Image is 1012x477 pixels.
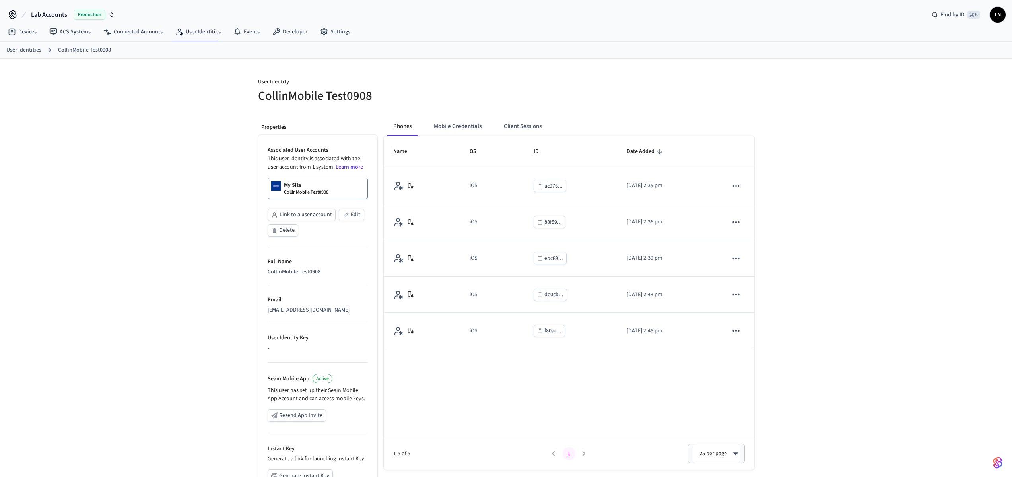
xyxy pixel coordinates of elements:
div: iOS [470,254,477,262]
span: OS [470,145,487,158]
p: [DATE] 2:36 pm [627,218,709,226]
p: Properties [261,123,374,132]
div: 88f59... [544,217,562,227]
span: 1-5 of 5 [393,450,546,458]
button: Phones [387,117,418,136]
span: ID [534,145,549,158]
a: Connected Accounts [97,25,169,39]
div: f80ac... [544,326,561,336]
a: Learn more [336,163,363,171]
a: User Identities [6,46,41,54]
button: LN [990,7,1006,23]
div: iOS [470,291,477,299]
div: iOS [470,182,477,190]
button: ac976... [534,180,566,192]
div: Find by ID⌘ K [925,8,987,22]
p: Instant Key [268,445,368,453]
div: ac976... [544,181,563,191]
span: Production [74,10,105,20]
p: CollinMobile Test0908 [284,189,328,196]
h5: CollinMobile Test0908 [258,88,501,104]
nav: pagination navigation [546,447,592,460]
div: CollinMobile Test0908 [268,268,368,276]
a: Devices [2,25,43,39]
p: Seam Mobile App [268,375,309,383]
div: 25 per page [693,444,740,463]
button: ebc89... [534,252,567,264]
div: iOS [470,218,477,226]
a: User Identities [169,25,227,39]
p: User Identity Key [268,334,368,342]
p: Associated User Accounts [268,146,368,155]
button: f80ac... [534,325,565,337]
p: My Site [284,181,301,189]
p: Generate a link for launching Instant Key [268,455,368,463]
p: [DATE] 2:39 pm [627,254,709,262]
p: This user has set up their Seam Mobile App Account and can access mobile keys. [268,386,368,403]
span: Name [393,145,418,158]
p: [DATE] 2:45 pm [627,327,709,335]
button: Mobile Credentials [427,117,488,136]
a: Developer [266,25,314,39]
span: ⌘ K [967,11,980,19]
a: ACS Systems [43,25,97,39]
p: User Identity [258,78,501,88]
button: 88f59... [534,216,565,228]
button: Edit [339,209,364,221]
a: CollinMobile Test0908 [58,46,111,54]
span: Find by ID [940,11,965,19]
button: Resend App Invite [268,409,326,422]
p: [DATE] 2:43 pm [627,291,709,299]
div: de0cb... [544,290,563,300]
p: This user identity is associated with the user account from 1 system. [268,155,368,171]
span: Active [316,375,329,382]
p: Full Name [268,258,368,266]
button: Delete [268,224,298,237]
div: [EMAIL_ADDRESS][DOMAIN_NAME] [268,306,368,314]
a: My SiteCollinMobile Test0908 [268,178,368,199]
p: [DATE] 2:35 pm [627,182,709,190]
span: Date Added [627,145,665,158]
a: Settings [314,25,357,39]
img: Dormakaba Community Site Logo [271,181,281,191]
p: Email [268,296,368,304]
button: de0cb... [534,289,567,301]
div: - [268,344,368,353]
button: Link to a user account [268,209,336,221]
button: page 1 [563,447,575,460]
span: Lab Accounts [31,10,67,19]
table: sticky table [384,136,754,349]
button: Client Sessions [497,117,548,136]
div: ebc89... [544,254,563,264]
div: iOS [470,327,477,335]
img: SeamLogoGradient.69752ec5.svg [993,456,1002,469]
span: LN [991,8,1005,22]
a: Events [227,25,266,39]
